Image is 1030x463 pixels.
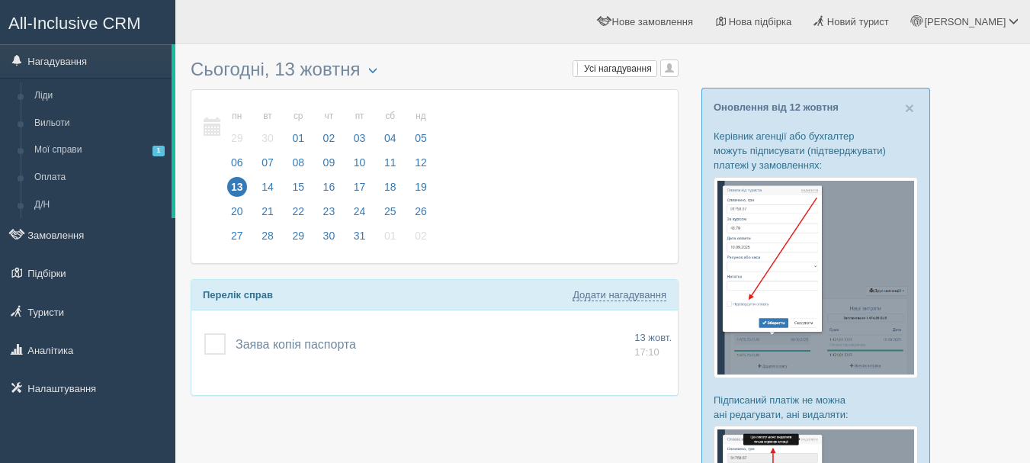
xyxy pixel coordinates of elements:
a: Ліди [27,82,172,110]
span: 24 [350,201,370,221]
span: 14 [258,177,278,197]
small: пн [227,110,247,123]
span: 03 [350,128,370,148]
a: пт 03 [345,101,374,154]
span: All-Inclusive CRM [8,14,141,33]
span: Заява копія паспорта [236,338,356,351]
span: 23 [319,201,339,221]
span: 20 [227,201,247,221]
button: Close [905,100,914,116]
p: Керівник агенції або бухгалтер можуть підписувати (підтверджувати) платежі у замовленнях: [714,129,918,172]
a: 30 [315,227,344,252]
span: 09 [319,153,339,172]
span: 17:10 [634,346,659,358]
span: 16 [319,177,339,197]
a: Мої справи1 [27,137,172,164]
a: 10 [345,154,374,178]
a: Д/Н [27,191,172,219]
a: All-Inclusive CRM [1,1,175,43]
a: вт 30 [253,101,282,154]
a: Оплата [27,164,172,191]
a: чт 02 [315,101,344,154]
small: нд [411,110,431,123]
span: 1 [152,146,165,156]
span: 10 [350,153,370,172]
span: 05 [411,128,431,148]
a: 31 [345,227,374,252]
a: пн 29 [223,101,252,154]
a: 02 [406,227,432,252]
span: 29 [227,128,247,148]
a: 13 [223,178,252,203]
a: 01 [376,227,405,252]
a: 20 [223,203,252,227]
span: Нове замовлення [612,16,693,27]
span: 19 [411,177,431,197]
span: 12 [411,153,431,172]
span: 31 [350,226,370,246]
span: 18 [380,177,400,197]
span: 08 [288,153,308,172]
a: 15 [284,178,313,203]
a: 09 [315,154,344,178]
a: 29 [284,227,313,252]
span: 22 [288,201,308,221]
span: 13 [227,177,247,197]
a: нд 05 [406,101,432,154]
a: Оновлення від 12 жовтня [714,101,839,113]
span: 21 [258,201,278,221]
a: 26 [406,203,432,227]
h3: Сьогодні, 13 жовтня [191,59,679,82]
a: 08 [284,154,313,178]
b: Перелік справ [203,289,273,301]
a: 07 [253,154,282,178]
a: сб 04 [376,101,405,154]
a: 28 [253,227,282,252]
a: 25 [376,203,405,227]
a: 24 [345,203,374,227]
p: Підписаний платіж не можна ані редагувати, ані видаляти: [714,393,918,422]
a: 14 [253,178,282,203]
small: чт [319,110,339,123]
span: × [905,99,914,117]
span: Новий турист [827,16,889,27]
span: 30 [258,128,278,148]
span: 15 [288,177,308,197]
a: 21 [253,203,282,227]
span: 30 [319,226,339,246]
span: 27 [227,226,247,246]
a: 13 жовт. 17:10 [634,331,672,359]
span: 13 жовт. [634,332,672,343]
small: сб [380,110,400,123]
span: 02 [319,128,339,148]
span: 07 [258,153,278,172]
span: 06 [227,153,247,172]
span: 04 [380,128,400,148]
a: 06 [223,154,252,178]
a: 11 [376,154,405,178]
span: Усі нагадування [584,63,652,74]
small: вт [258,110,278,123]
a: 18 [376,178,405,203]
a: 19 [406,178,432,203]
span: 29 [288,226,308,246]
span: 01 [380,226,400,246]
a: ср 01 [284,101,313,154]
span: 28 [258,226,278,246]
span: 25 [380,201,400,221]
a: Додати нагадування [573,289,666,301]
span: Нова підбірка [729,16,792,27]
a: 22 [284,203,313,227]
small: пт [350,110,370,123]
a: 23 [315,203,344,227]
a: 16 [315,178,344,203]
a: 17 [345,178,374,203]
a: 12 [406,154,432,178]
a: 27 [223,227,252,252]
span: 17 [350,177,370,197]
span: 02 [411,226,431,246]
span: 11 [380,153,400,172]
img: %D0%BF%D1%96%D0%B4%D1%82%D0%B2%D0%B5%D1%80%D0%B4%D0%B6%D0%B5%D0%BD%D0%BD%D1%8F-%D0%BE%D0%BF%D0%BB... [714,177,918,378]
span: 26 [411,201,431,221]
small: ср [288,110,308,123]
